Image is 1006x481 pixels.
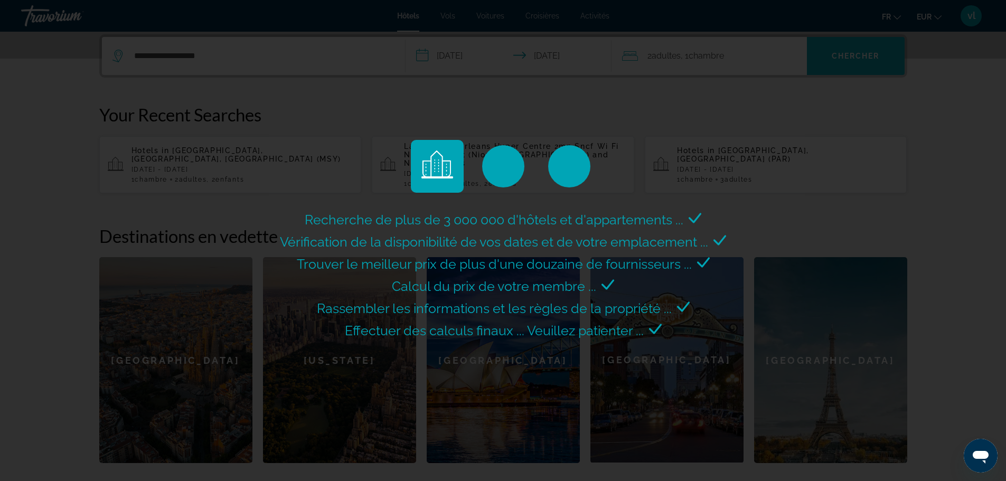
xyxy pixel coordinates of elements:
span: Calcul du prix de votre membre ... [392,278,596,294]
span: Effectuer des calculs finaux ... Veuillez patienter ... [345,323,644,338]
span: Trouver le meilleur prix de plus d'une douzaine de fournisseurs ... [297,256,692,272]
span: Vérification de la disponibilité de vos dates et de votre emplacement ... [280,234,708,250]
span: Rassembler les informations et les règles de la propriété ... [317,300,672,316]
span: Recherche de plus de 3 000 000 d'hôtels et d'appartements ... [305,212,683,228]
iframe: Bouton de lancement de la fenêtre de messagerie [964,439,998,473]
